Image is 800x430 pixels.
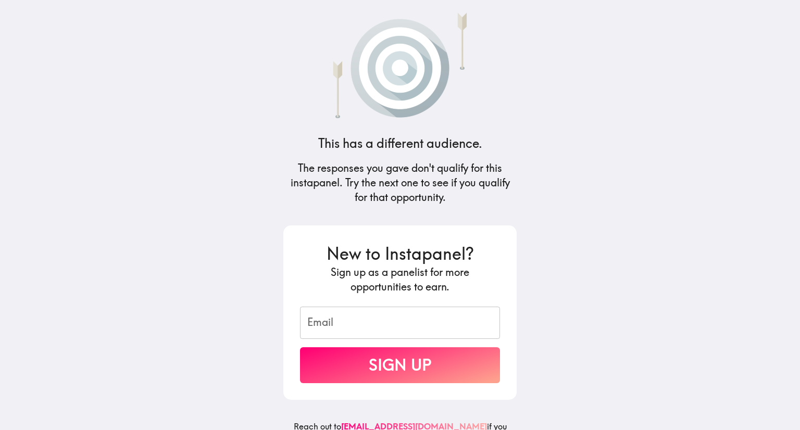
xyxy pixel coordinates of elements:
h5: The responses you gave don't qualify for this instapanel. Try the next one to see if you qualify ... [283,161,517,205]
button: Sign Up [300,347,500,383]
h3: New to Instapanel? [300,242,500,265]
h5: Sign up as a panelist for more opportunities to earn. [300,265,500,294]
h4: This has a different audience. [318,135,482,153]
img: Arrows that have missed a target. [307,8,493,118]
